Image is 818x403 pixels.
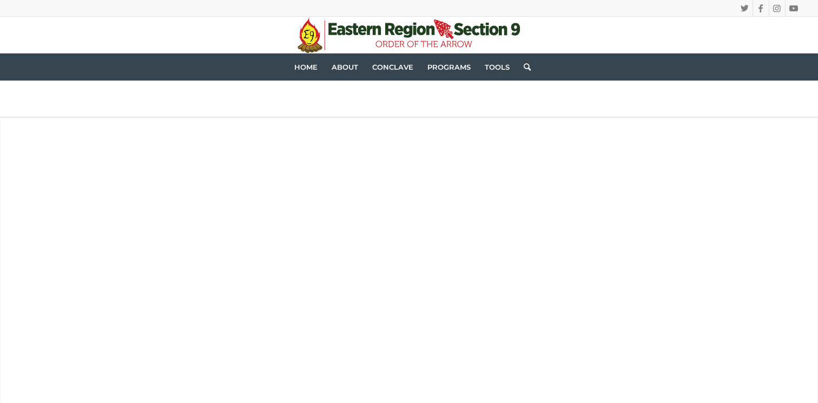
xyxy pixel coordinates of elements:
[485,63,510,71] span: Tools
[287,53,325,80] a: Home
[427,63,471,71] span: Programs
[325,53,365,80] a: About
[517,53,531,80] a: Search
[365,53,420,80] a: Conclave
[420,53,478,80] a: Programs
[372,63,413,71] span: Conclave
[332,63,358,71] span: About
[294,63,318,71] span: Home
[478,53,517,80] a: Tools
